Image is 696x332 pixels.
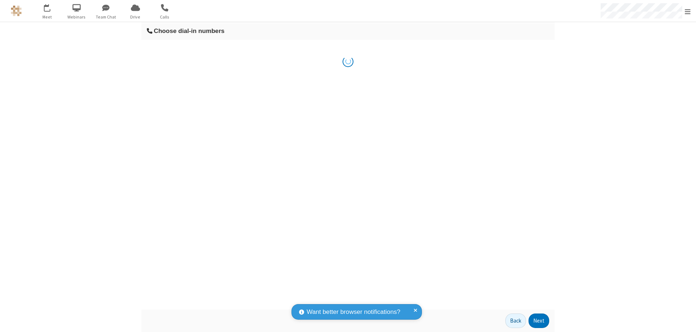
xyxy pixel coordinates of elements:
[154,27,224,34] span: Choose dial-in numbers
[11,5,22,16] img: QA Selenium DO NOT DELETE OR CHANGE
[151,14,178,20] span: Calls
[678,313,691,327] iframe: Chat
[122,14,149,20] span: Drive
[63,14,90,20] span: Webinars
[34,14,61,20] span: Meet
[529,314,549,328] button: Next
[505,314,526,328] button: Back
[49,4,54,9] div: 2
[92,14,120,20] span: Team Chat
[307,307,400,317] span: Want better browser notifications?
